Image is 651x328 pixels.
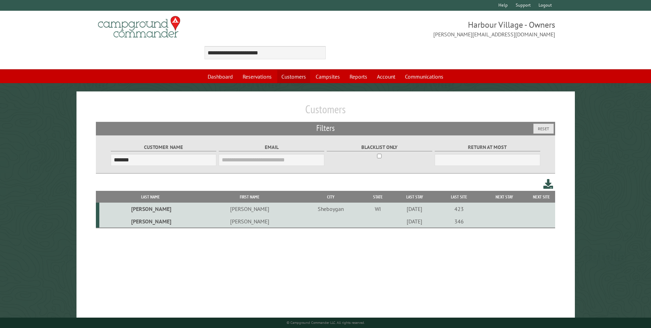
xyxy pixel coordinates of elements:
th: Last Stay [392,191,437,203]
td: Sheboygan [298,203,363,215]
span: Harbour Village - Owners [PERSON_NAME][EMAIL_ADDRESS][DOMAIN_NAME] [326,19,555,38]
td: 346 [437,215,481,228]
td: 423 [437,203,481,215]
td: [PERSON_NAME] [99,215,202,228]
a: Communications [401,70,447,83]
a: Campsites [311,70,344,83]
th: Next Site [527,191,555,203]
th: Next Stay [481,191,527,203]
a: Account [373,70,399,83]
a: Download this customer list (.csv) [543,178,553,190]
td: WI [363,203,392,215]
div: [DATE] [393,205,436,212]
a: Reservations [238,70,276,83]
th: First Name [202,191,298,203]
a: Customers [277,70,310,83]
label: Blacklist only [327,143,433,151]
label: Email [219,143,325,151]
label: Return at most [435,143,541,151]
th: State [363,191,392,203]
img: Campground Commander [96,14,182,41]
label: Customer Name [111,143,217,151]
td: [PERSON_NAME] [202,215,298,228]
td: [PERSON_NAME] [99,203,202,215]
a: Reports [345,70,371,83]
th: City [298,191,363,203]
h2: Filters [96,122,555,135]
th: Last Site [437,191,481,203]
h1: Customers [96,103,555,122]
small: © Campground Commander LLC. All rights reserved. [287,320,365,325]
button: Reset [533,124,554,134]
div: [DATE] [393,218,436,225]
th: Last Name [99,191,202,203]
a: Dashboard [204,70,237,83]
td: [PERSON_NAME] [202,203,298,215]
